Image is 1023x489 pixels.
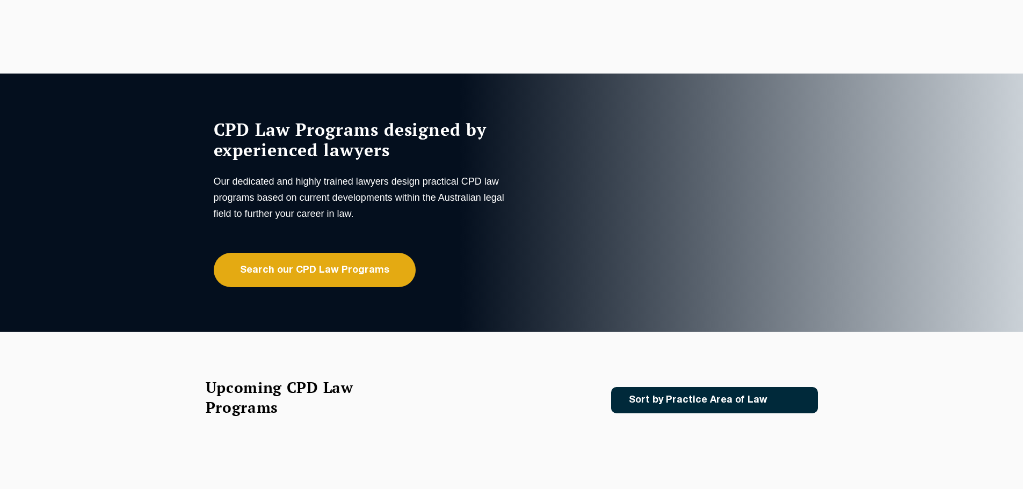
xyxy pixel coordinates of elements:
h1: CPD Law Programs designed by experienced lawyers [214,119,509,160]
img: Icon [785,396,797,405]
a: Search our CPD Law Programs [214,253,416,287]
h2: Upcoming CPD Law Programs [206,377,380,417]
a: Sort by Practice Area of Law [611,387,818,413]
p: Our dedicated and highly trained lawyers design practical CPD law programs based on current devel... [214,173,509,222]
